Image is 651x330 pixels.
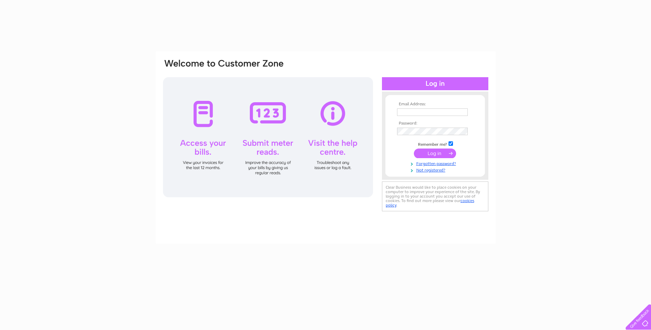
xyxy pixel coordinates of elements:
[386,198,474,208] a: cookies policy
[397,160,475,166] a: Forgotten password?
[395,121,475,126] th: Password:
[382,181,488,211] div: Clear Business would like to place cookies on your computer to improve your experience of the sit...
[395,140,475,147] td: Remember me?
[395,102,475,107] th: Email Address:
[414,149,456,158] input: Submit
[397,166,475,173] a: Not registered?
